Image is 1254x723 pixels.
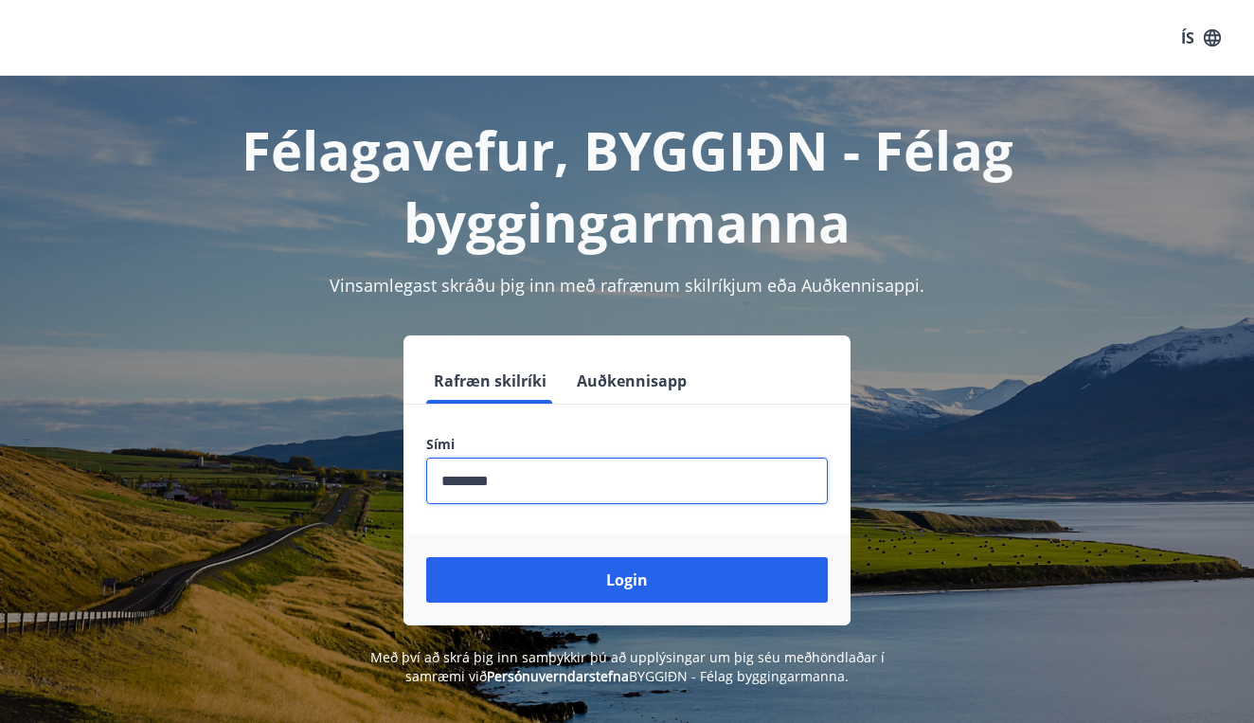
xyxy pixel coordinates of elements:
[569,358,694,404] button: Auðkennisapp
[426,358,554,404] button: Rafræn skilríki
[1171,21,1231,55] button: ÍS
[370,648,885,685] span: Með því að skrá þig inn samþykkir þú að upplýsingar um þig séu meðhöndlaðar í samræmi við BYGGIÐN...
[487,667,629,685] a: Persónuverndarstefna
[426,435,828,454] label: Sími
[330,274,924,297] span: Vinsamlegast skráðu þig inn með rafrænum skilríkjum eða Auðkennisappi.
[426,557,828,603] button: Login
[23,114,1231,258] h1: Félagavefur, BYGGIÐN - Félag byggingarmanna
